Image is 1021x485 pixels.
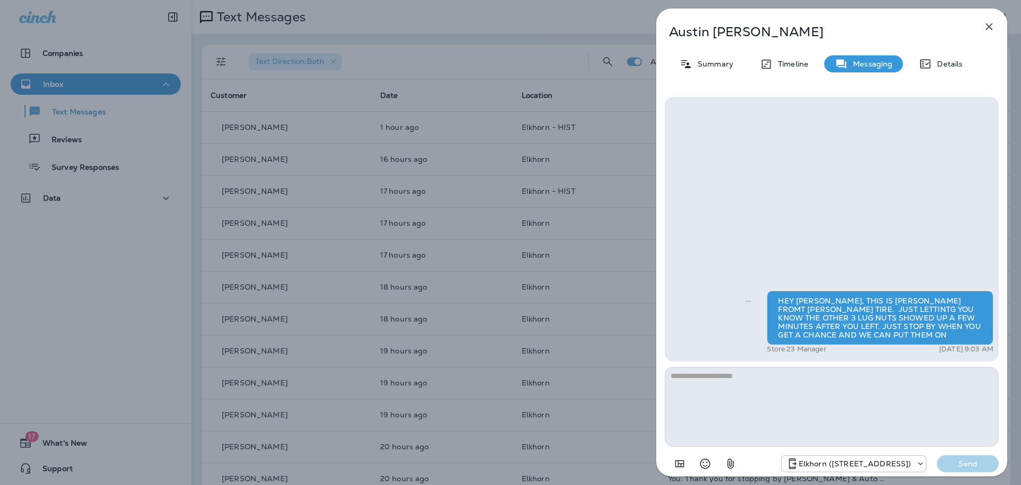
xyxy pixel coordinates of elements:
[799,459,911,468] p: Elkhorn ([STREET_ADDRESS])
[692,60,733,68] p: Summary
[669,24,959,39] p: Austin [PERSON_NAME]
[694,453,716,474] button: Select an emoji
[746,295,751,305] span: Sent
[773,60,808,68] p: Timeline
[767,291,993,345] div: HEY [PERSON_NAME], THIS IS [PERSON_NAME] FROMT [PERSON_NAME] TIRE. JUST LETTINTG YOU KNOW THE OTH...
[782,457,926,470] div: +1 (402) 502-7400
[767,345,826,354] p: Store 23 Manager
[939,345,993,354] p: [DATE] 9:03 AM
[932,60,963,68] p: Details
[669,453,690,474] button: Add in a premade template
[848,60,892,68] p: Messaging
